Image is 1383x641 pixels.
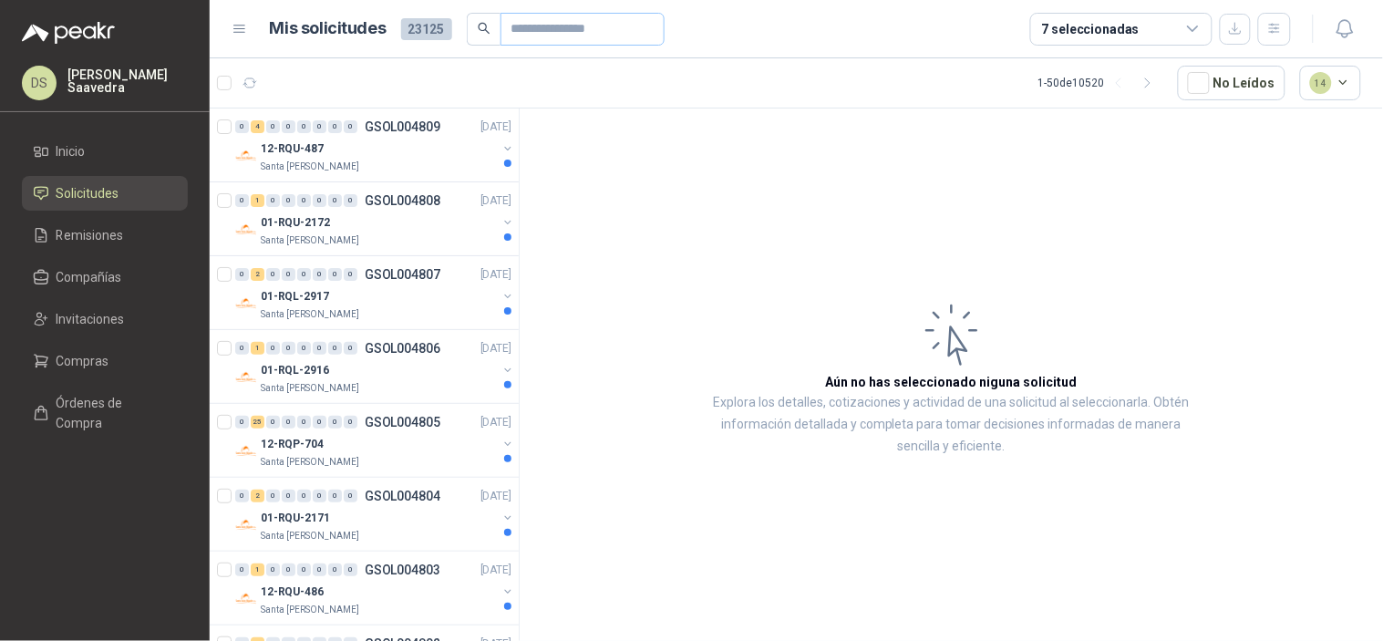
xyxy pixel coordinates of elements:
[57,141,86,161] span: Inicio
[261,307,359,322] p: Santa [PERSON_NAME]
[480,340,511,357] p: [DATE]
[1038,68,1163,98] div: 1 - 50 de 10520
[235,411,515,470] a: 0 25 0 0 0 0 0 0 GSOL004805[DATE] Company Logo12-RQP-704Santa [PERSON_NAME]
[282,563,295,576] div: 0
[401,18,452,40] span: 23125
[297,120,311,133] div: 0
[344,342,357,355] div: 0
[57,393,170,433] span: Órdenes de Compra
[297,490,311,502] div: 0
[261,160,359,174] p: Santa [PERSON_NAME]
[235,485,515,543] a: 0 2 0 0 0 0 0 0 GSOL004804[DATE] Company Logo01-RQU-2171Santa [PERSON_NAME]
[261,381,359,396] p: Santa [PERSON_NAME]
[261,603,359,617] p: Santa [PERSON_NAME]
[1042,19,1140,39] div: 7 seleccionadas
[235,219,257,241] img: Company Logo
[282,342,295,355] div: 0
[235,145,257,167] img: Company Logo
[261,233,359,248] p: Santa [PERSON_NAME]
[57,183,119,203] span: Solicitudes
[261,140,324,158] p: 12-RQU-487
[365,120,440,133] p: GSOL004809
[57,351,109,371] span: Compras
[480,488,511,505] p: [DATE]
[261,510,330,527] p: 01-RQU-2171
[251,490,264,502] div: 2
[22,134,188,169] a: Inicio
[480,414,511,431] p: [DATE]
[235,116,515,174] a: 0 4 0 0 0 0 0 0 GSOL004809[DATE] Company Logo12-RQU-487Santa [PERSON_NAME]
[22,66,57,100] div: DS
[328,416,342,429] div: 0
[235,190,515,248] a: 0 1 0 0 0 0 0 0 GSOL004808[DATE] Company Logo01-RQU-2172Santa [PERSON_NAME]
[235,342,249,355] div: 0
[1300,66,1362,100] button: 14
[328,490,342,502] div: 0
[251,342,264,355] div: 1
[328,563,342,576] div: 0
[57,309,125,329] span: Invitaciones
[313,120,326,133] div: 0
[344,120,357,133] div: 0
[282,490,295,502] div: 0
[235,268,249,281] div: 0
[365,342,440,355] p: GSOL004806
[282,194,295,207] div: 0
[22,22,115,44] img: Logo peakr
[328,120,342,133] div: 0
[261,436,324,453] p: 12-RQP-704
[235,337,515,396] a: 0 1 0 0 0 0 0 0 GSOL004806[DATE] Company Logo01-RQL-2916Santa [PERSON_NAME]
[261,529,359,543] p: Santa [PERSON_NAME]
[282,268,295,281] div: 0
[365,416,440,429] p: GSOL004805
[235,120,249,133] div: 0
[344,268,357,281] div: 0
[235,264,515,322] a: 0 2 0 0 0 0 0 0 GSOL004807[DATE] Company Logo01-RQL-2917Santa [PERSON_NAME]
[235,416,249,429] div: 0
[365,268,440,281] p: GSOL004807
[266,194,280,207] div: 0
[235,559,515,617] a: 0 1 0 0 0 0 0 0 GSOL004803[DATE] Company Logo12-RQU-486Santa [PERSON_NAME]
[261,455,359,470] p: Santa [PERSON_NAME]
[480,192,511,210] p: [DATE]
[297,194,311,207] div: 0
[313,563,326,576] div: 0
[313,342,326,355] div: 0
[67,68,188,94] p: [PERSON_NAME] Saavedra
[313,490,326,502] div: 0
[480,562,511,579] p: [DATE]
[297,342,311,355] div: 0
[313,416,326,429] div: 0
[22,302,188,336] a: Invitaciones
[251,416,264,429] div: 25
[344,563,357,576] div: 0
[365,563,440,576] p: GSOL004803
[328,268,342,281] div: 0
[57,267,122,287] span: Compañías
[1178,66,1285,100] button: No Leídos
[266,490,280,502] div: 0
[22,344,188,378] a: Compras
[313,194,326,207] div: 0
[261,362,329,379] p: 01-RQL-2916
[235,588,257,610] img: Company Logo
[365,194,440,207] p: GSOL004808
[365,490,440,502] p: GSOL004804
[235,490,249,502] div: 0
[270,16,387,42] h1: Mis solicitudes
[702,392,1201,458] p: Explora los detalles, cotizaciones y actividad de una solicitud al seleccionarla. Obtén informaci...
[22,218,188,253] a: Remisiones
[235,440,257,462] img: Company Logo
[251,268,264,281] div: 2
[344,416,357,429] div: 0
[266,268,280,281] div: 0
[297,268,311,281] div: 0
[282,120,295,133] div: 0
[261,288,329,305] p: 01-RQL-2917
[251,120,264,133] div: 4
[328,194,342,207] div: 0
[251,194,264,207] div: 1
[282,416,295,429] div: 0
[344,194,357,207] div: 0
[22,260,188,295] a: Compañías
